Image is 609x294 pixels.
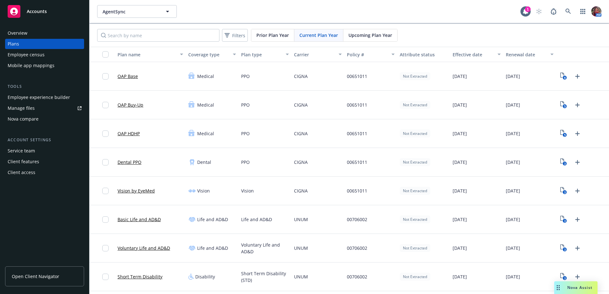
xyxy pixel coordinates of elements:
a: View Plan Documents [559,71,569,81]
a: Employee experience builder [5,92,84,102]
div: Carrier [294,51,335,58]
div: Mobile app mappings [8,60,54,71]
a: Plans [5,39,84,49]
button: Plan type [239,47,291,62]
a: Report a Bug [547,5,560,18]
text: 3 [564,190,566,194]
input: Toggle Row Selected [102,216,109,223]
span: CIGNA [294,73,308,80]
span: Dental [197,159,211,165]
div: Client features [8,157,39,167]
span: [DATE] [506,159,520,165]
span: UNUM [294,216,308,223]
a: Upload Plan Documents [572,71,583,81]
a: OAP Base [118,73,138,80]
span: [DATE] [506,245,520,251]
div: Nova compare [8,114,39,124]
button: Plan name [115,47,186,62]
span: Life and AD&D [241,216,272,223]
span: [DATE] [453,101,467,108]
input: Toggle Row Selected [102,159,109,165]
span: Life and AD&D [197,216,228,223]
a: Search [562,5,575,18]
a: Upload Plan Documents [572,157,583,167]
div: Client access [8,167,35,178]
a: Upload Plan Documents [572,129,583,139]
div: Renewal date [506,51,547,58]
div: Not Extracted [400,273,430,281]
span: [DATE] [506,101,520,108]
a: Switch app [577,5,589,18]
button: AgentSync [97,5,177,18]
span: CIGNA [294,187,308,194]
a: OAP Buy-Up [118,101,143,108]
span: [DATE] [506,216,520,223]
button: Carrier [291,47,344,62]
div: Service team [8,146,35,156]
span: Current Plan Year [299,32,338,38]
a: Upload Plan Documents [572,243,583,253]
span: Short Term Disability (STD) [241,270,289,283]
span: [DATE] [453,187,467,194]
span: CIGNA [294,159,308,165]
a: View Plan Documents [559,100,569,110]
span: PPO [241,73,250,80]
a: OAP HDHP [118,130,140,137]
div: Manage files [8,103,35,113]
span: Medical [197,130,214,137]
a: View Plan Documents [559,129,569,139]
span: Filters [232,32,245,39]
div: Not Extracted [400,72,430,80]
text: 3 [564,276,566,280]
a: Employee census [5,50,84,60]
button: Filters [222,29,248,42]
span: AgentSync [103,8,158,15]
a: Upload Plan Documents [572,272,583,282]
span: [DATE] [506,187,520,194]
div: Tools [5,83,84,90]
button: Renewal date [503,47,556,62]
span: CIGNA [294,130,308,137]
div: Not Extracted [400,187,430,195]
text: 6 [564,76,566,80]
span: Medical [197,73,214,80]
span: [DATE] [506,130,520,137]
span: CIGNA [294,101,308,108]
span: [DATE] [453,216,467,223]
span: [DATE] [506,73,520,80]
a: Upload Plan Documents [572,186,583,196]
a: Start snowing [533,5,545,18]
span: 00651011 [347,101,367,108]
a: Accounts [5,3,84,20]
span: Life and AD&D [197,245,228,251]
span: [DATE] [453,159,467,165]
text: 5 [564,133,566,137]
input: Toggle Row Selected [102,245,109,251]
button: Attribute status [397,47,450,62]
a: Service team [5,146,84,156]
div: Employee census [8,50,45,60]
span: 00706002 [347,273,367,280]
a: Client features [5,157,84,167]
span: 00706002 [347,216,367,223]
text: 3 [564,162,566,166]
div: Plan name [118,51,176,58]
button: Nova Assist [554,281,598,294]
span: 00651011 [347,187,367,194]
a: Overview [5,28,84,38]
a: Short Term Disability [118,273,162,280]
span: Disability [195,273,215,280]
span: PPO [241,101,250,108]
input: Toggle Row Selected [102,102,109,108]
text: 5 [564,104,566,108]
div: Plans [8,39,19,49]
input: Search by name [97,29,219,42]
button: Coverage type [186,47,239,62]
div: Not Extracted [400,244,430,252]
div: Not Extracted [400,129,430,137]
div: Overview [8,28,27,38]
div: Plan type [241,51,282,58]
span: Filters [223,31,247,40]
a: View Plan Documents [559,157,569,167]
span: Prior Plan Year [256,32,289,38]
